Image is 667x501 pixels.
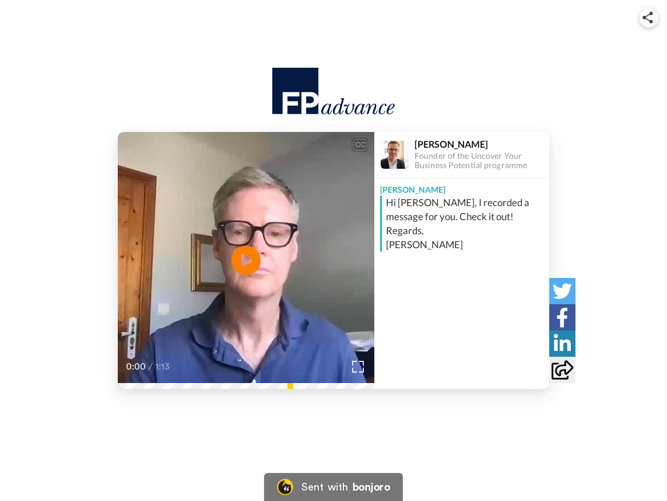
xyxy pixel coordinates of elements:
img: Profile Image [381,141,409,169]
img: Full screen [352,361,364,373]
div: Founder of the Uncover Your Business Potential programme [415,151,549,171]
div: [PERSON_NAME] [415,138,549,149]
span: 0:00 [126,360,146,374]
span: 1:13 [155,360,175,374]
div: Hi [PERSON_NAME], I recorded a message for you. Check it out! Regards, [PERSON_NAME] [386,196,546,252]
div: [PERSON_NAME] [374,178,549,196]
img: ic_share.svg [643,12,653,23]
div: CC [353,139,367,151]
img: FP Advance logo [272,68,395,114]
span: / [149,360,153,374]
